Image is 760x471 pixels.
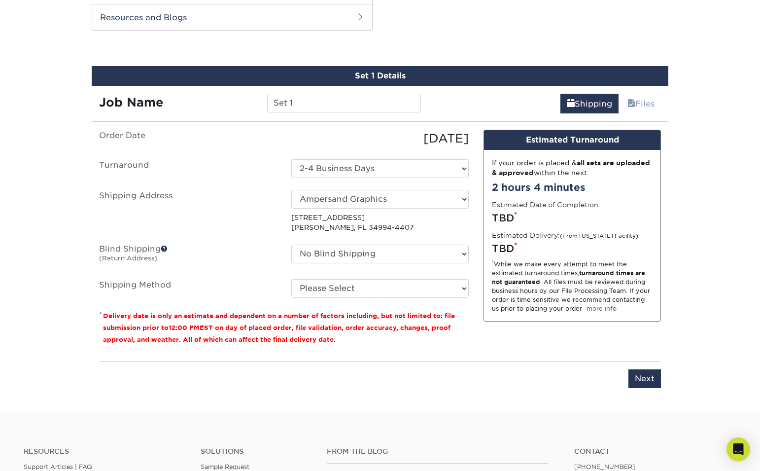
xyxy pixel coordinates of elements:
[484,130,660,150] div: Estimated Turnaround
[24,463,92,471] a: Support Articles | FAQ
[92,66,668,86] div: Set 1 Details
[492,230,638,240] label: Estimated Delivery:
[492,269,645,286] strong: turnaround times are not guaranteed
[92,159,284,178] label: Turnaround
[492,180,653,195] div: 2 hours 4 minutes
[492,211,653,225] div: TBD
[492,200,600,210] label: Estimated Date of Completion:
[492,158,653,178] div: If your order is placed & within the next:
[169,324,200,331] span: 12:00 PM
[92,4,372,30] h2: Resources and Blogs
[103,312,455,343] small: Delivery date is only an estimate and dependent on a number of factors including, but not limited...
[92,130,284,147] label: Order Date
[574,447,736,456] a: Contact
[574,463,635,471] a: [PHONE_NUMBER]
[492,241,653,256] div: TBD
[628,369,661,388] input: Next
[291,213,469,233] p: [STREET_ADDRESS] [PERSON_NAME], FL 34994-4407
[24,447,186,456] h4: Resources
[726,437,750,461] div: Open Intercom Messenger
[567,99,575,109] span: shipping
[587,305,617,312] a: more info
[99,95,163,109] strong: Job Name
[627,99,635,109] span: files
[267,94,420,112] input: Enter a job name
[92,245,284,267] label: Blind Shipping
[92,190,284,233] label: Shipping Address
[99,254,158,262] small: (Return Address)
[327,447,548,456] h4: From the Blog
[621,94,661,113] a: Files
[560,233,638,239] small: (From [US_STATE] Facility)
[201,463,249,471] a: Sample Request
[492,260,653,313] div: While we make every attempt to meet the estimated turnaround times; . All files must be reviewed ...
[92,279,284,298] label: Shipping Method
[201,447,312,456] h4: Solutions
[560,94,619,113] a: Shipping
[284,130,476,147] div: [DATE]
